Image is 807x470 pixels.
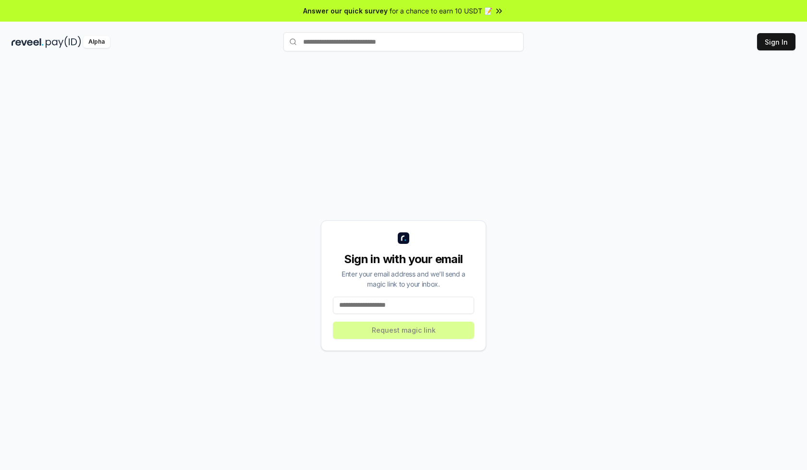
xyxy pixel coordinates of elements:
[12,36,44,48] img: reveel_dark
[333,269,474,289] div: Enter your email address and we’ll send a magic link to your inbox.
[83,36,110,48] div: Alpha
[398,232,409,244] img: logo_small
[46,36,81,48] img: pay_id
[390,6,492,16] span: for a chance to earn 10 USDT 📝
[333,252,474,267] div: Sign in with your email
[303,6,388,16] span: Answer our quick survey
[757,33,795,50] button: Sign In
